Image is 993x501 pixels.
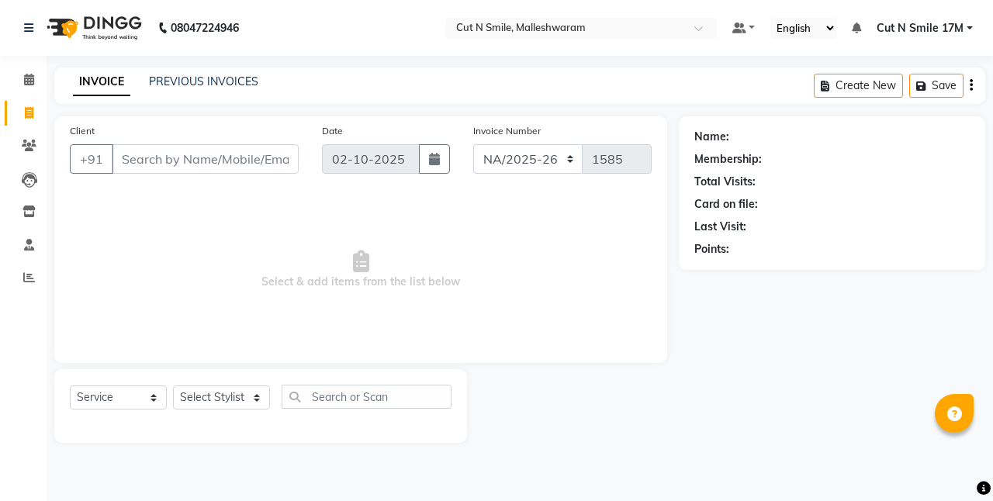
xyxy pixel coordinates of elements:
div: Total Visits: [694,174,756,190]
img: logo [40,6,146,50]
span: Select & add items from the list below [70,192,652,347]
input: Search or Scan [282,385,452,409]
label: Date [322,124,343,138]
iframe: chat widget [928,439,977,485]
button: Save [909,74,964,98]
button: Create New [814,74,903,98]
label: Client [70,124,95,138]
div: Last Visit: [694,219,746,235]
div: Membership: [694,151,762,168]
a: PREVIOUS INVOICES [149,74,258,88]
div: Points: [694,241,729,257]
button: +91 [70,144,113,174]
span: Cut N Smile 17M [877,20,964,36]
b: 08047224946 [171,6,239,50]
input: Search by Name/Mobile/Email/Code [112,144,299,174]
div: Name: [694,129,729,145]
label: Invoice Number [473,124,541,138]
div: Card on file: [694,196,758,212]
a: INVOICE [73,68,130,96]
